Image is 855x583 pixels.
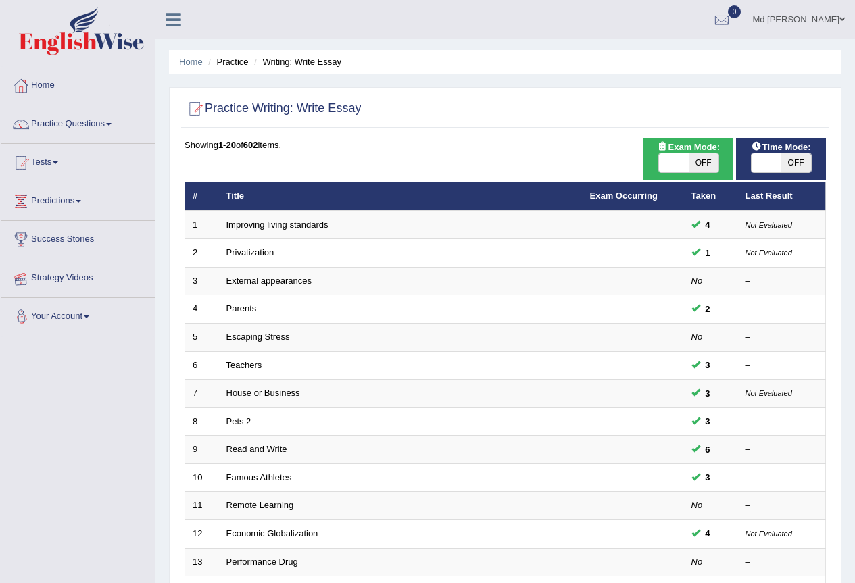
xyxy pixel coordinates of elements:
[185,211,219,239] td: 1
[185,548,219,576] td: 13
[700,526,716,540] span: You can still take this question
[691,557,703,567] em: No
[746,221,792,229] small: Not Evaluated
[1,298,155,332] a: Your Account
[185,295,219,324] td: 4
[746,303,819,315] div: –
[1,105,155,139] a: Practice Questions
[1,259,155,293] a: Strategy Videos
[700,302,716,316] span: You can still take this question
[185,239,219,268] td: 2
[185,492,219,520] td: 11
[1,144,155,178] a: Tests
[226,332,290,342] a: Escaping Stress
[1,221,155,255] a: Success Stories
[226,388,300,398] a: House or Business
[251,55,341,68] li: Writing: Write Essay
[185,138,826,151] div: Showing of items.
[781,153,811,172] span: OFF
[226,557,298,567] a: Performance Drug
[590,191,658,201] a: Exam Occurring
[226,276,312,286] a: External appearances
[746,331,819,344] div: –
[226,220,328,230] a: Improving living standards
[700,386,716,401] span: You can still take this question
[691,332,703,342] em: No
[226,303,257,313] a: Parents
[746,275,819,288] div: –
[1,67,155,101] a: Home
[746,140,816,154] span: Time Mode:
[218,140,236,150] b: 1-20
[746,530,792,538] small: Not Evaluated
[738,182,826,211] th: Last Result
[691,276,703,286] em: No
[185,182,219,211] th: #
[689,153,718,172] span: OFF
[700,442,716,457] span: You can still take this question
[691,500,703,510] em: No
[746,389,792,397] small: Not Evaluated
[700,218,716,232] span: You can still take this question
[179,57,203,67] a: Home
[185,407,219,436] td: 8
[226,500,294,510] a: Remote Learning
[226,528,318,538] a: Economic Globalization
[185,324,219,352] td: 5
[185,99,361,119] h2: Practice Writing: Write Essay
[185,380,219,408] td: 7
[185,351,219,380] td: 6
[185,519,219,548] td: 12
[652,140,725,154] span: Exam Mode:
[226,416,251,426] a: Pets 2
[185,463,219,492] td: 10
[185,436,219,464] td: 9
[700,358,716,372] span: You can still take this question
[746,556,819,569] div: –
[643,138,733,180] div: Show exams occurring in exams
[243,140,258,150] b: 602
[226,472,292,482] a: Famous Athletes
[226,360,262,370] a: Teachers
[700,414,716,428] span: You can still take this question
[728,5,741,18] span: 0
[185,267,219,295] td: 3
[746,249,792,257] small: Not Evaluated
[219,182,583,211] th: Title
[205,55,248,68] li: Practice
[684,182,738,211] th: Taken
[226,247,274,257] a: Privatization
[1,182,155,216] a: Predictions
[700,246,716,260] span: You can still take this question
[746,443,819,456] div: –
[746,472,819,484] div: –
[746,415,819,428] div: –
[746,499,819,512] div: –
[700,470,716,484] span: You can still take this question
[226,444,287,454] a: Read and Write
[746,359,819,372] div: –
